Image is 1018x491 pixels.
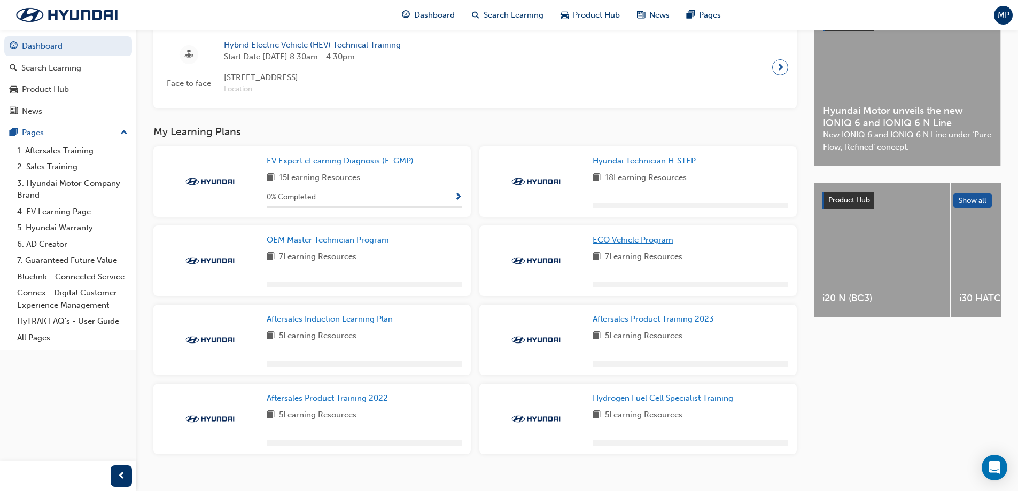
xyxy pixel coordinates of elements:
[4,80,132,99] a: Product Hub
[507,176,565,187] img: Trak
[4,34,132,123] button: DashboardSearch LearningProduct HubNews
[13,330,132,346] a: All Pages
[484,9,543,21] span: Search Learning
[814,183,950,317] a: i20 N (BC3)
[982,455,1007,480] div: Open Intercom Messenger
[267,392,392,404] a: Aftersales Product Training 2022
[605,409,682,422] span: 5 Learning Resources
[4,58,132,78] a: Search Learning
[181,255,239,266] img: Trak
[552,4,628,26] a: car-iconProduct Hub
[628,4,678,26] a: news-iconNews
[953,193,993,208] button: Show all
[13,252,132,269] a: 7. Guaranteed Future Value
[507,255,565,266] img: Trak
[224,39,401,51] span: Hybrid Electric Vehicle (HEV) Technical Training
[279,330,356,343] span: 5 Learning Resources
[13,175,132,204] a: 3. Hyundai Motor Company Brand
[267,314,393,324] span: Aftersales Induction Learning Plan
[507,334,565,345] img: Trak
[279,172,360,185] span: 15 Learning Resources
[181,334,239,345] img: Trak
[13,143,132,159] a: 1. Aftersales Training
[22,105,42,118] div: News
[267,251,275,264] span: book-icon
[593,392,737,404] a: Hydrogen Fuel Cell Specialist Training
[22,83,69,96] div: Product Hub
[593,393,733,403] span: Hydrogen Fuel Cell Specialist Training
[224,72,401,84] span: [STREET_ADDRESS]
[10,64,17,73] span: search-icon
[162,35,788,100] a: Face to faceHybrid Electric Vehicle (HEV) Technical TrainingStart Date:[DATE] 8:30am - 4:30pm[STR...
[13,220,132,236] a: 5. Hyundai Warranty
[224,51,401,63] span: Start Date: [DATE] 8:30am - 4:30pm
[267,155,418,167] a: EV Expert eLearning Diagnosis (E-GMP)
[10,128,18,138] span: pages-icon
[678,4,729,26] a: pages-iconPages
[267,191,316,204] span: 0 % Completed
[267,313,397,325] a: Aftersales Induction Learning Plan
[22,127,44,139] div: Pages
[573,9,620,21] span: Product Hub
[267,235,389,245] span: OEM Master Technician Program
[4,36,132,56] a: Dashboard
[605,172,687,185] span: 18 Learning Resources
[998,9,1009,21] span: MP
[267,393,388,403] span: Aftersales Product Training 2022
[13,285,132,313] a: Connex - Digital Customer Experience Management
[454,191,462,204] button: Show Progress
[593,313,718,325] a: Aftersales Product Training 2023
[118,470,126,483] span: prev-icon
[776,60,784,75] span: next-icon
[507,414,565,424] img: Trak
[454,193,462,202] span: Show Progress
[822,192,992,209] a: Product HubShow all
[393,4,463,26] a: guage-iconDashboard
[13,159,132,175] a: 2. Sales Training
[822,292,942,305] span: i20 N (BC3)
[279,409,356,422] span: 5 Learning Resources
[21,62,81,74] div: Search Learning
[593,251,601,264] span: book-icon
[4,123,132,143] button: Pages
[181,414,239,424] img: Trak
[593,330,601,343] span: book-icon
[267,409,275,422] span: book-icon
[13,204,132,220] a: 4. EV Learning Page
[637,9,645,22] span: news-icon
[699,9,721,21] span: Pages
[153,126,797,138] h3: My Learning Plans
[5,4,128,26] img: Trak
[4,102,132,121] a: News
[267,172,275,185] span: book-icon
[593,235,673,245] span: ECO Vehicle Program
[649,9,670,21] span: News
[185,48,193,61] span: sessionType_FACE_TO_FACE-icon
[605,330,682,343] span: 5 Learning Resources
[472,9,479,22] span: search-icon
[402,9,410,22] span: guage-icon
[687,9,695,22] span: pages-icon
[828,196,870,205] span: Product Hub
[593,156,696,166] span: Hyundai Technician H-STEP
[10,42,18,51] span: guage-icon
[593,155,700,167] a: Hyundai Technician H-STEP
[994,6,1013,25] button: MP
[162,77,215,90] span: Face to face
[814,5,1001,166] a: Latest NewsShow allHyundai Motor unveils the new IONIQ 6 and IONIQ 6 N LineNew IONIQ 6 and IONIQ ...
[13,236,132,253] a: 6. AD Creator
[224,83,401,96] span: Location
[267,156,414,166] span: EV Expert eLearning Diagnosis (E-GMP)
[181,176,239,187] img: Trak
[823,129,992,153] span: New IONIQ 6 and IONIQ 6 N Line under ‘Pure Flow, Refined’ concept.
[605,251,682,264] span: 7 Learning Resources
[267,234,393,246] a: OEM Master Technician Program
[463,4,552,26] a: search-iconSearch Learning
[120,126,128,140] span: up-icon
[13,269,132,285] a: Bluelink - Connected Service
[267,330,275,343] span: book-icon
[593,409,601,422] span: book-icon
[561,9,569,22] span: car-icon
